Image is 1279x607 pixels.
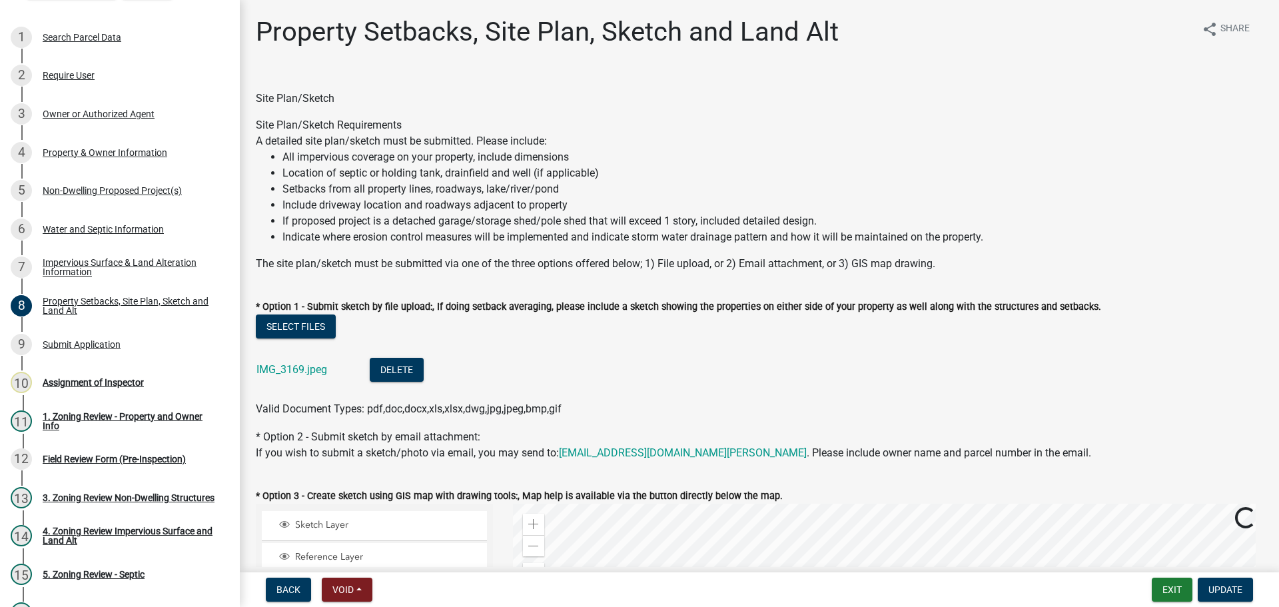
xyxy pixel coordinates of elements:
[43,412,218,430] div: 1. Zoning Review - Property and Owner Info
[43,378,144,387] div: Assignment of Inspector
[277,519,482,532] div: Sketch Layer
[282,149,1263,165] li: All impervious coverage on your property, include dimensions
[282,197,1263,213] li: Include driveway location and roadways adjacent to property
[1202,21,1218,37] i: share
[292,519,482,531] span: Sketch Layer
[43,225,164,234] div: Water and Septic Information
[370,358,424,382] button: Delete
[256,363,327,376] a: IMG_3169.jpeg
[11,103,32,125] div: 3
[43,33,121,42] div: Search Parcel Data
[1208,584,1242,595] span: Update
[282,165,1263,181] li: Location of septic or holding tank, drainfield and well (if applicable)
[11,27,32,48] div: 1
[256,117,1263,272] div: Site Plan/Sketch Requirements
[11,372,32,393] div: 10
[11,142,32,163] div: 4
[43,570,145,579] div: 5. Zoning Review - Septic
[43,186,182,195] div: Non-Dwelling Proposed Project(s)
[1152,578,1192,602] button: Exit
[523,563,544,584] div: Find my location
[11,180,32,201] div: 5
[43,454,186,464] div: Field Review Form (Pre-Inspection)
[43,258,218,277] div: Impervious Surface & Land Alteration Information
[256,303,1101,312] label: * Option 1 - Submit sketch by file upload:, If doing setback averaging, please include a sketch s...
[282,213,1263,229] li: If proposed project is a detached garage/storage shed/pole shed that will exceed 1 story, include...
[43,297,218,315] div: Property Setbacks, Site Plan, Sketch and Land Alt
[256,16,839,48] h1: Property Setbacks, Site Plan, Sketch and Land Alt
[256,91,1263,107] div: Site Plan/Sketch
[1220,21,1250,37] span: Share
[256,314,336,338] button: Select files
[256,429,1263,461] div: * Option 2 - Submit sketch by email attachment:
[11,564,32,585] div: 15
[277,551,482,564] div: Reference Layer
[256,402,562,415] span: Valid Document Types: pdf,doc,docx,xls,xlsx,dwg,jpg,jpeg,bmp,gif
[43,71,95,80] div: Require User
[43,109,155,119] div: Owner or Authorized Agent
[332,584,354,595] span: Void
[292,551,482,563] span: Reference Layer
[1198,578,1253,602] button: Update
[43,493,214,502] div: 3. Zoning Review Non-Dwelling Structures
[11,65,32,86] div: 2
[43,148,167,157] div: Property & Owner Information
[11,257,32,278] div: 7
[43,526,218,545] div: 4. Zoning Review Impervious Surface and Land Alt
[523,535,544,556] div: Zoom out
[276,584,300,595] span: Back
[262,511,487,541] li: Sketch Layer
[11,410,32,432] div: 11
[256,446,1091,459] span: If you wish to submit a sketch/photo via email, you may send to: . Please include owner name and ...
[282,181,1263,197] li: Setbacks from all property lines, roadways, lake/river/pond
[322,578,372,602] button: Void
[370,364,424,377] wm-modal-confirm: Delete Document
[11,448,32,470] div: 12
[266,578,311,602] button: Back
[11,487,32,508] div: 13
[256,492,783,501] label: * Option 3 - Create sketch using GIS map with drawing tools:, Map help is available via the butto...
[11,525,32,546] div: 14
[256,133,1263,245] div: A detailed site plan/sketch must be submitted. Please include:
[559,446,807,459] a: [EMAIL_ADDRESS][DOMAIN_NAME][PERSON_NAME]
[256,256,1263,272] div: The site plan/sketch must be submitted via one of the three options offered below; 1) File upload...
[262,543,487,573] li: Reference Layer
[523,514,544,535] div: Zoom in
[282,229,1263,245] li: Indicate where erosion control measures will be implemented and indicate storm water drainage pat...
[11,295,32,316] div: 8
[11,334,32,355] div: 9
[1191,16,1260,42] button: shareShare
[11,219,32,240] div: 6
[43,340,121,349] div: Submit Application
